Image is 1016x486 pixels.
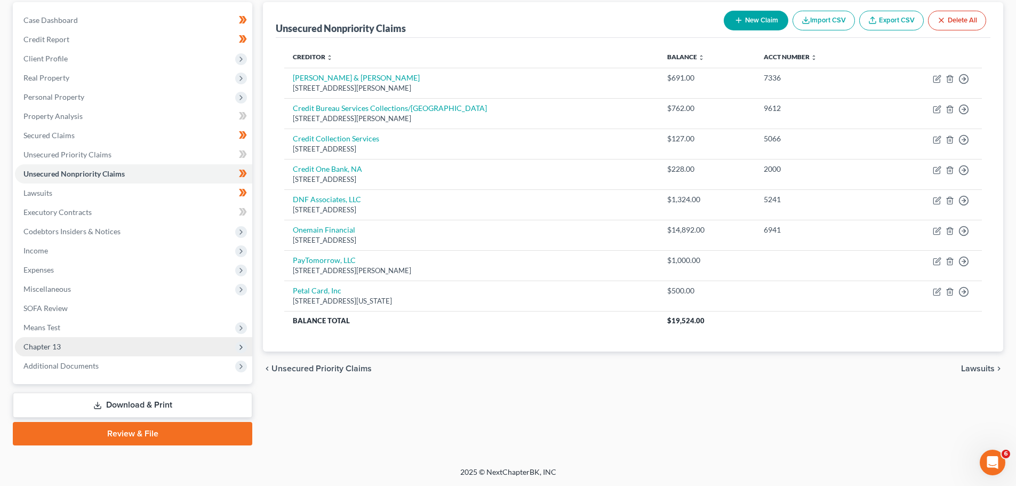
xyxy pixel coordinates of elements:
[271,364,372,373] span: Unsecured Priority Claims
[15,30,252,49] a: Credit Report
[23,208,92,217] span: Executory Contracts
[23,227,121,236] span: Codebtors Insiders & Notices
[23,323,60,332] span: Means Test
[17,116,166,189] div: The court has added a new Credit Counseling Field that we need to update upon filing. Please remo...
[293,73,420,82] a: [PERSON_NAME] & [PERSON_NAME]
[293,134,379,143] a: Credit Collection Services
[13,422,252,445] a: Review & File
[17,349,25,358] button: Emoji picker
[667,103,747,114] div: $762.00
[23,73,69,82] span: Real Property
[811,54,817,61] i: unfold_more
[23,169,125,178] span: Unsecured Nonpriority Claims
[15,145,252,164] a: Unsecured Priority Claims
[1002,450,1010,458] span: 6
[293,164,362,173] a: Credit One Bank, NA
[17,91,152,110] b: 🚨ATTN: [GEOGRAPHIC_DATA] of [US_STATE]
[859,11,924,30] a: Export CSV
[293,195,361,204] a: DNF Associates, LLC
[293,114,650,124] div: [STREET_ADDRESS][PERSON_NAME]
[187,4,206,23] div: Close
[698,54,705,61] i: unfold_more
[30,6,47,23] img: Profile image for Katie
[764,53,817,61] a: Acct Number unfold_more
[15,107,252,126] a: Property Analysis
[667,316,705,325] span: $19,524.00
[23,131,75,140] span: Secured Claims
[980,450,1005,475] iframe: Intercom live chat
[961,364,995,373] span: Lawsuits
[15,203,252,222] a: Executory Contracts
[23,304,68,313] span: SOFA Review
[52,5,121,13] h1: [PERSON_NAME]
[23,15,78,25] span: Case Dashboard
[23,265,54,274] span: Expenses
[13,393,252,418] a: Download & Print
[9,84,205,219] div: Katie says…
[764,225,871,235] div: 6941
[667,133,747,144] div: $127.00
[764,194,871,205] div: 5241
[293,225,355,234] a: Onemain Financial
[667,225,747,235] div: $14,892.00
[23,188,52,197] span: Lawsuits
[293,296,650,306] div: [STREET_ADDRESS][US_STATE]
[764,73,871,83] div: 7336
[68,349,76,358] button: Start recording
[284,311,659,330] th: Balance Total
[667,194,747,205] div: $1,324.00
[23,246,48,255] span: Income
[23,342,61,351] span: Chapter 13
[293,83,650,93] div: [STREET_ADDRESS][PERSON_NAME]
[23,150,111,159] span: Unsecured Priority Claims
[293,256,356,265] a: PayTomorrow, LLC
[23,92,84,101] span: Personal Property
[724,11,788,30] button: New Claim
[23,111,83,121] span: Property Analysis
[667,164,747,174] div: $228.00
[793,11,855,30] button: Import CSV
[15,184,252,203] a: Lawsuits
[276,22,406,35] div: Unsecured Nonpriority Claims
[764,103,871,114] div: 9612
[293,174,650,185] div: [STREET_ADDRESS]
[23,35,69,44] span: Credit Report
[293,286,341,295] a: Petal Card, Inc
[263,364,271,373] i: chevron_left
[15,299,252,318] a: SOFA Review
[928,11,986,30] button: Delete All
[293,103,487,113] a: Credit Bureau Services Collections/[GEOGRAPHIC_DATA]
[34,349,42,358] button: Gif picker
[326,54,333,61] i: unfold_more
[23,361,99,370] span: Additional Documents
[9,84,175,196] div: 🚨ATTN: [GEOGRAPHIC_DATA] of [US_STATE]The court has added a new Credit Counseling Field that we n...
[667,255,747,266] div: $1,000.00
[995,364,1003,373] i: chevron_right
[183,345,200,362] button: Send a message…
[293,266,650,276] div: [STREET_ADDRESS][PERSON_NAME]
[293,144,650,154] div: [STREET_ADDRESS]
[293,205,650,215] div: [STREET_ADDRESS]
[52,13,106,24] p: Active 45m ago
[667,285,747,296] div: $500.00
[764,164,871,174] div: 2000
[23,284,71,293] span: Miscellaneous
[293,53,333,61] a: Creditor unfold_more
[15,11,252,30] a: Case Dashboard
[667,73,747,83] div: $691.00
[51,349,59,358] button: Upload attachment
[15,164,252,184] a: Unsecured Nonpriority Claims
[204,467,812,486] div: 2025 © NextChapterBK, INC
[293,235,650,245] div: [STREET_ADDRESS]
[7,4,27,25] button: go back
[17,198,101,204] div: [PERSON_NAME] • [DATE]
[15,126,252,145] a: Secured Claims
[9,327,204,345] textarea: Message…
[23,54,68,63] span: Client Profile
[667,53,705,61] a: Balance unfold_more
[263,364,372,373] button: chevron_left Unsecured Priority Claims
[961,364,1003,373] button: Lawsuits chevron_right
[167,4,187,25] button: Home
[764,133,871,144] div: 5066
